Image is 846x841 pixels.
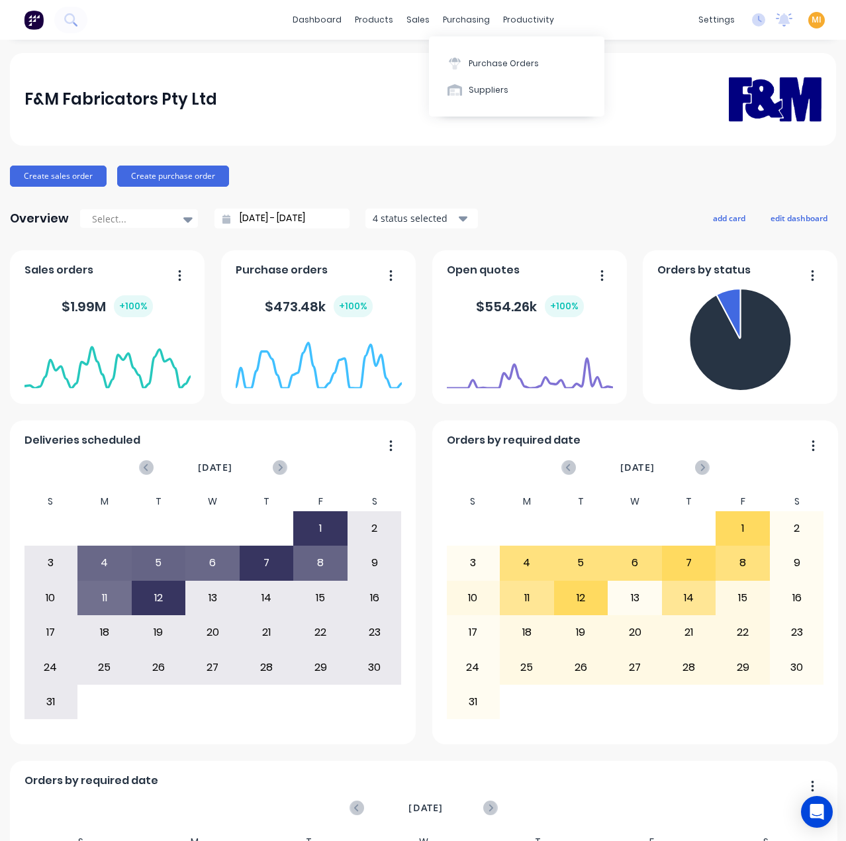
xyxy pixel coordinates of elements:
[447,262,520,278] span: Open quotes
[447,650,500,683] div: 24
[294,512,347,545] div: 1
[293,492,348,511] div: F
[716,512,769,545] div: 1
[186,581,239,615] div: 13
[24,432,140,448] span: Deliveries scheduled
[762,209,836,226] button: edit dashboard
[78,616,131,649] div: 18
[240,492,294,511] div: T
[348,581,401,615] div: 16
[608,616,661,649] div: 20
[240,650,293,683] div: 28
[555,616,608,649] div: 19
[132,616,185,649] div: 19
[348,10,400,30] div: products
[24,492,78,511] div: S
[447,581,500,615] div: 10
[716,616,769,649] div: 22
[185,492,240,511] div: W
[447,616,500,649] div: 17
[348,650,401,683] div: 30
[24,685,77,718] div: 31
[132,581,185,615] div: 12
[24,773,158,789] span: Orders by required date
[662,492,716,511] div: T
[771,512,823,545] div: 2
[500,546,553,579] div: 4
[771,616,823,649] div: 23
[716,581,769,615] div: 15
[770,492,824,511] div: S
[555,546,608,579] div: 5
[663,546,716,579] div: 7
[132,546,185,579] div: 5
[436,10,496,30] div: purchasing
[294,616,347,649] div: 22
[186,650,239,683] div: 27
[348,616,401,649] div: 23
[554,492,608,511] div: T
[620,460,655,475] span: [DATE]
[469,58,539,70] div: Purchase Orders
[729,58,822,140] img: F&M Fabricators Pty Ltd
[608,650,661,683] div: 27
[447,546,500,579] div: 3
[24,616,77,649] div: 17
[801,796,833,828] div: Open Intercom Messenger
[500,650,553,683] div: 25
[240,546,293,579] div: 7
[198,460,232,475] span: [DATE]
[240,616,293,649] div: 21
[132,492,186,511] div: T
[692,10,741,30] div: settings
[447,685,500,718] div: 31
[771,546,823,579] div: 9
[348,512,401,545] div: 2
[704,209,754,226] button: add card
[117,166,229,187] button: Create purchase order
[240,581,293,615] div: 14
[500,492,554,511] div: M
[132,650,185,683] div: 26
[236,262,328,278] span: Purchase orders
[408,801,443,815] span: [DATE]
[373,211,456,225] div: 4 status selected
[545,295,584,317] div: + 100 %
[77,492,132,511] div: M
[496,10,561,30] div: productivity
[608,546,661,579] div: 6
[812,14,822,26] span: MI
[62,295,153,317] div: $ 1.99M
[286,10,348,30] a: dashboard
[469,84,508,96] div: Suppliers
[334,295,373,317] div: + 100 %
[24,262,93,278] span: Sales orders
[500,616,553,649] div: 18
[446,492,500,511] div: S
[24,650,77,683] div: 24
[663,616,716,649] div: 21
[771,581,823,615] div: 16
[24,86,217,113] div: F&M Fabricators Pty Ltd
[771,650,823,683] div: 30
[348,492,402,511] div: S
[476,295,584,317] div: $ 554.26k
[555,650,608,683] div: 26
[663,650,716,683] div: 28
[663,581,716,615] div: 14
[716,546,769,579] div: 8
[716,650,769,683] div: 29
[24,10,44,30] img: Factory
[400,10,436,30] div: sales
[294,650,347,683] div: 29
[78,546,131,579] div: 4
[24,581,77,615] div: 10
[114,295,153,317] div: + 100 %
[348,546,401,579] div: 9
[608,492,662,511] div: W
[186,616,239,649] div: 20
[265,295,373,317] div: $ 473.48k
[716,492,770,511] div: F
[365,209,478,228] button: 4 status selected
[24,546,77,579] div: 3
